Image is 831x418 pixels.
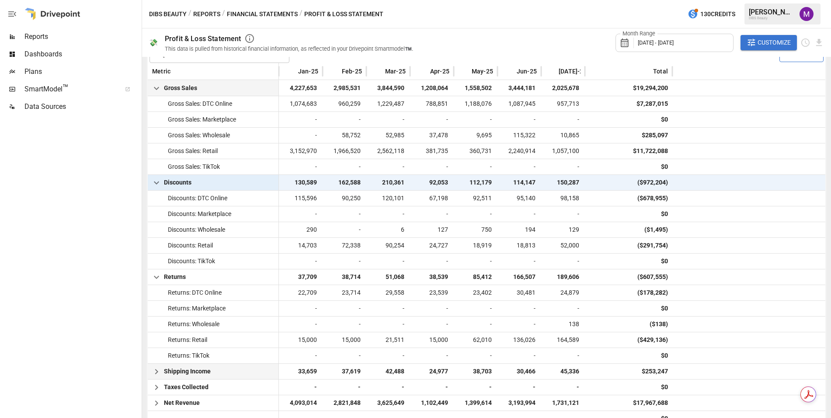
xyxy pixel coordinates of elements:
button: Schedule report [800,38,810,48]
span: 15,000 [414,332,449,348]
div: ($291,754) [637,238,668,253]
div: ($178,282) [637,285,668,300]
span: 1,229,487 [371,96,406,111]
span: 130 Credits [700,9,735,20]
span: 3,444,181 [502,80,537,96]
span: - [358,317,362,332]
button: Financial Statements [227,9,298,20]
span: Gross Sales: Marketplace [164,116,236,123]
span: Taxes Collected [164,383,209,390]
span: - [445,159,449,174]
span: 30,481 [502,285,537,300]
span: - [532,206,537,222]
span: 115,322 [502,128,537,143]
span: - [532,112,537,127]
div: 💸 [149,38,158,47]
span: - [358,206,362,222]
span: 22,709 [283,285,318,300]
span: - [358,348,362,363]
span: Returns: DTC Online [164,289,222,296]
span: - [314,254,318,269]
span: 90,250 [327,191,362,206]
span: 85,412 [458,269,493,285]
button: Sort [459,65,471,77]
span: - [400,380,406,395]
span: Jan-25 [298,67,318,76]
div: ($678,955) [637,191,668,206]
span: Discounts: DTC Online [164,195,227,202]
span: Net Revenue [164,399,200,406]
span: 138 [546,317,581,332]
span: - [576,348,581,363]
div: ($138) [650,317,668,332]
div: $0 [661,206,668,222]
span: 1,399,614 [458,395,493,411]
div: ($1,495) [644,222,668,237]
span: - [358,301,362,316]
div: $253,247 [642,364,668,379]
span: 115,596 [283,191,318,206]
span: 129 [546,222,581,237]
span: - [532,159,537,174]
span: - [314,301,318,316]
button: Reports [193,9,220,20]
div: $17,967,688 [633,395,668,411]
span: 33,659 [283,364,318,379]
span: 38,539 [414,269,449,285]
div: DIBS Beauty [749,16,794,20]
div: $19,294,200 [633,80,668,96]
span: 3,152,970 [283,143,318,159]
span: 51,068 [371,269,406,285]
span: - [489,317,493,332]
label: Month Range [620,30,657,38]
span: 1,074,683 [283,96,318,111]
span: - [314,128,318,143]
span: [DATE]-25 [559,67,587,76]
span: 62,010 [458,332,493,348]
span: 194 [502,222,537,237]
span: Returns [164,273,186,280]
span: - [532,317,537,332]
span: 4,093,014 [283,395,318,411]
span: Metric [152,67,170,76]
span: - [445,348,449,363]
span: 788,851 [414,96,449,111]
button: Sort [372,65,384,77]
span: - [532,348,537,363]
span: - [489,348,493,363]
span: - [314,317,318,332]
span: 24,727 [414,238,449,253]
span: 37,478 [414,128,449,143]
span: 98,158 [546,191,581,206]
span: - [445,112,449,127]
span: - [576,112,581,127]
span: Discounts: Retail [164,242,213,249]
span: 95,140 [502,191,537,206]
button: 130Credits [684,6,739,22]
span: 6 [371,222,406,237]
span: 1,087,945 [502,96,537,111]
span: 45,336 [546,364,581,379]
div: $0 [661,112,668,127]
span: Reports [24,31,140,42]
span: 24,879 [546,285,581,300]
span: 23,402 [458,285,493,300]
div: ($972,204) [637,175,668,190]
span: Gross Sales: DTC Online [164,100,232,107]
div: $0 [661,301,668,316]
span: - [445,254,449,269]
span: 18,813 [502,238,537,253]
span: 42,488 [371,364,406,379]
div: $285,097 [642,128,668,143]
span: 67,198 [414,191,449,206]
button: Sort [285,65,297,77]
span: 136,026 [502,332,537,348]
span: 10,865 [546,128,581,143]
span: - [358,159,362,174]
span: - [314,348,318,363]
span: 23,714 [327,285,362,300]
span: 30,466 [502,364,537,379]
span: 52,000 [546,238,581,253]
span: Returns: Marketplace [164,305,226,312]
div: $0 [661,254,668,269]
